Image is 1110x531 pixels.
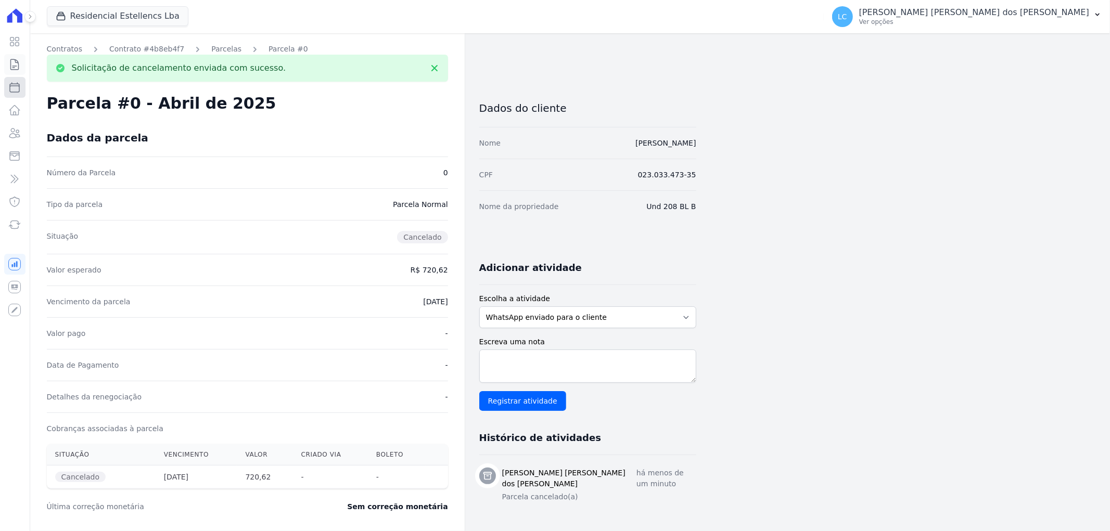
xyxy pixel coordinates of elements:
p: [PERSON_NAME] [PERSON_NAME] dos [PERSON_NAME] [859,7,1089,18]
span: LC [838,13,847,20]
h3: Dados do cliente [479,102,696,114]
dd: 0 [443,167,448,178]
input: Registrar atividade [479,391,566,411]
dd: Sem correção monetária [347,501,448,512]
dt: Nome [479,138,501,148]
a: [PERSON_NAME] [635,139,696,147]
a: Parcela #0 [269,44,308,55]
span: Cancelado [397,231,448,243]
dt: Última correção monetária [47,501,284,512]
dt: Situação [47,231,79,243]
div: Dados da parcela [47,132,148,144]
h3: [PERSON_NAME] [PERSON_NAME] dos [PERSON_NAME] [502,468,636,489]
th: Boleto [368,444,426,465]
dt: CPF [479,170,493,180]
dd: Und 208 BL B [647,201,696,212]
button: LC [PERSON_NAME] [PERSON_NAME] dos [PERSON_NAME] Ver opções [824,2,1110,31]
dd: - [445,392,448,402]
h3: Adicionar atividade [479,262,582,274]
dt: Nome da propriedade [479,201,559,212]
dt: Valor pago [47,328,86,339]
p: Solicitação de cancelamento enviada com sucesso. [72,63,286,73]
dt: Número da Parcela [47,167,116,178]
dt: Tipo da parcela [47,199,103,210]
label: Escreva uma nota [479,336,696,347]
dt: Cobranças associadas à parcela [47,423,163,434]
p: Ver opções [859,18,1089,26]
a: Parcelas [211,44,241,55]
dt: Data de Pagamento [47,360,119,370]
th: - [293,465,368,489]
th: Valor [237,444,292,465]
p: há menos de um minuto [636,468,696,489]
nav: Breadcrumb [47,44,448,55]
dt: Detalhes da renegociação [47,392,142,402]
span: Cancelado [55,472,106,482]
dd: R$ 720,62 [411,265,448,275]
th: 720,62 [237,465,292,489]
th: Vencimento [156,444,237,465]
label: Escolha a atividade [479,293,696,304]
th: [DATE] [156,465,237,489]
dd: - [445,360,448,370]
h2: Parcela #0 - Abril de 2025 [47,94,276,113]
th: Criado via [293,444,368,465]
dd: - [445,328,448,339]
a: Contrato #4b8eb4f7 [109,44,184,55]
th: - [368,465,426,489]
dd: [DATE] [423,296,448,307]
a: Contratos [47,44,82,55]
dd: Parcela Normal [393,199,448,210]
dt: Vencimento da parcela [47,296,131,307]
th: Situação [47,444,156,465]
h3: Histórico de atividades [479,432,601,444]
dt: Valor esperado [47,265,101,275]
button: Residencial Estellencs Lba [47,6,188,26]
dd: 023.033.473-35 [638,170,696,180]
p: Parcela cancelado(a) [502,491,696,502]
